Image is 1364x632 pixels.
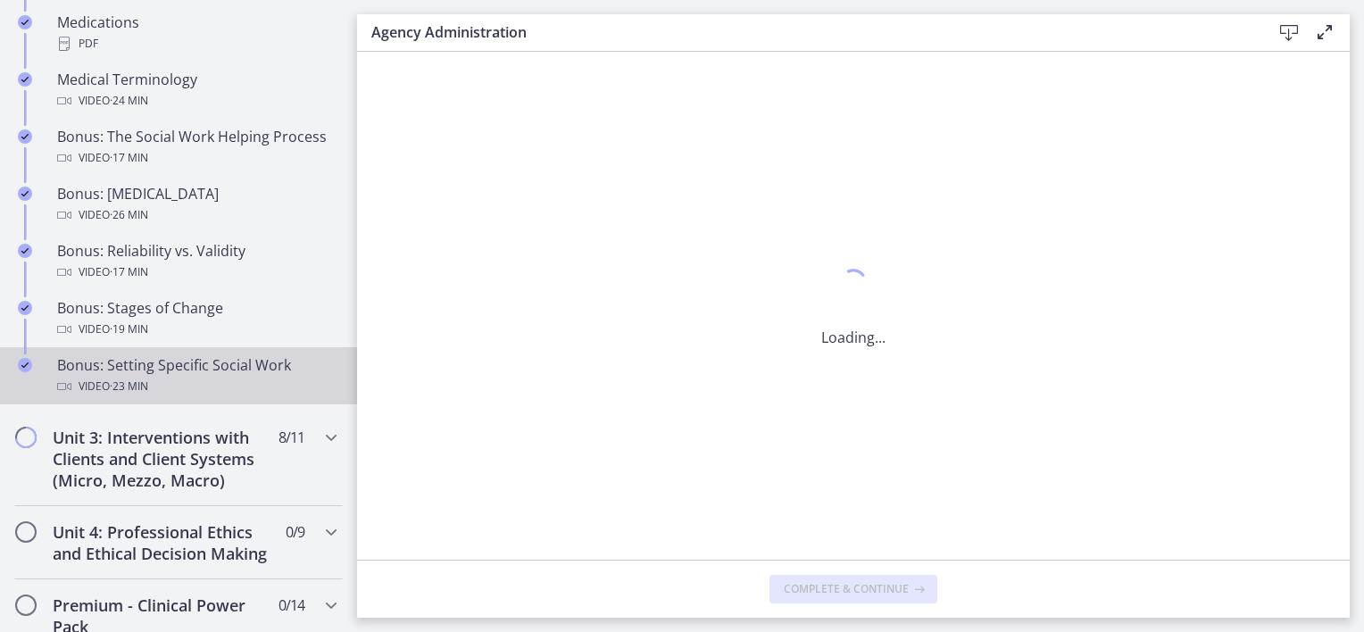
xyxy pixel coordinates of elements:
i: Completed [18,301,32,315]
i: Completed [18,72,32,87]
p: Loading... [821,327,886,348]
div: Video [57,204,336,226]
div: Bonus: [MEDICAL_DATA] [57,183,336,226]
span: 0 / 14 [279,595,304,616]
div: Medications [57,12,336,54]
div: Video [57,262,336,283]
i: Completed [18,244,32,258]
span: · 17 min [110,147,148,169]
span: Complete & continue [784,582,909,596]
span: 0 / 9 [286,521,304,543]
h3: Agency Administration [371,21,1243,43]
div: Bonus: Setting Specific Social Work [57,354,336,397]
span: · 26 min [110,204,148,226]
div: Video [57,147,336,169]
div: Medical Terminology [57,69,336,112]
span: · 23 min [110,376,148,397]
span: 8 / 11 [279,427,304,448]
span: · 19 min [110,319,148,340]
span: · 24 min [110,90,148,112]
span: · 17 min [110,262,148,283]
i: Completed [18,187,32,201]
h2: Unit 3: Interventions with Clients and Client Systems (Micro, Mezzo, Macro) [53,427,270,491]
i: Completed [18,15,32,29]
div: Video [57,319,336,340]
i: Completed [18,358,32,372]
div: Bonus: Reliability vs. Validity [57,240,336,283]
button: Complete & continue [769,575,937,603]
div: Bonus: The Social Work Helping Process [57,126,336,169]
div: Video [57,376,336,397]
div: Bonus: Stages of Change [57,297,336,340]
div: Video [57,90,336,112]
div: 1 [821,264,886,305]
h2: Unit 4: Professional Ethics and Ethical Decision Making [53,521,270,564]
div: PDF [57,33,336,54]
i: Completed [18,129,32,144]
